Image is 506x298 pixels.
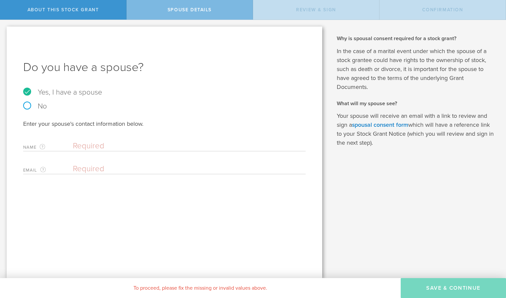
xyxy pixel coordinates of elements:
h1: Do you have a spouse? [23,59,306,75]
label: No [23,103,306,110]
label: Yes, I have a spouse [23,89,306,96]
iframe: Chat Widget [473,246,506,278]
p: Your spouse will receive an email with a link to review and sign a which will have a reference li... [337,112,496,147]
h2: What will my spouse see? [337,100,496,107]
div: Enter your spouse's contact information below. [23,120,306,128]
label: Email [23,166,73,174]
button: Save & Continue [401,278,506,298]
span: About this stock grant [27,7,99,13]
h2: Why is spousal consent required for a stock grant? [337,35,496,42]
span: Review & Sign [296,7,336,13]
input: Required [73,164,302,174]
p: In the case of a marital event under which the spouse of a stock grantee could have rights to the... [337,47,496,92]
span: Spouse Details [168,7,212,13]
input: Required [73,141,302,151]
span: Confirmation [422,7,463,13]
label: Name [23,143,73,151]
a: spousal consent form [352,121,408,128]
